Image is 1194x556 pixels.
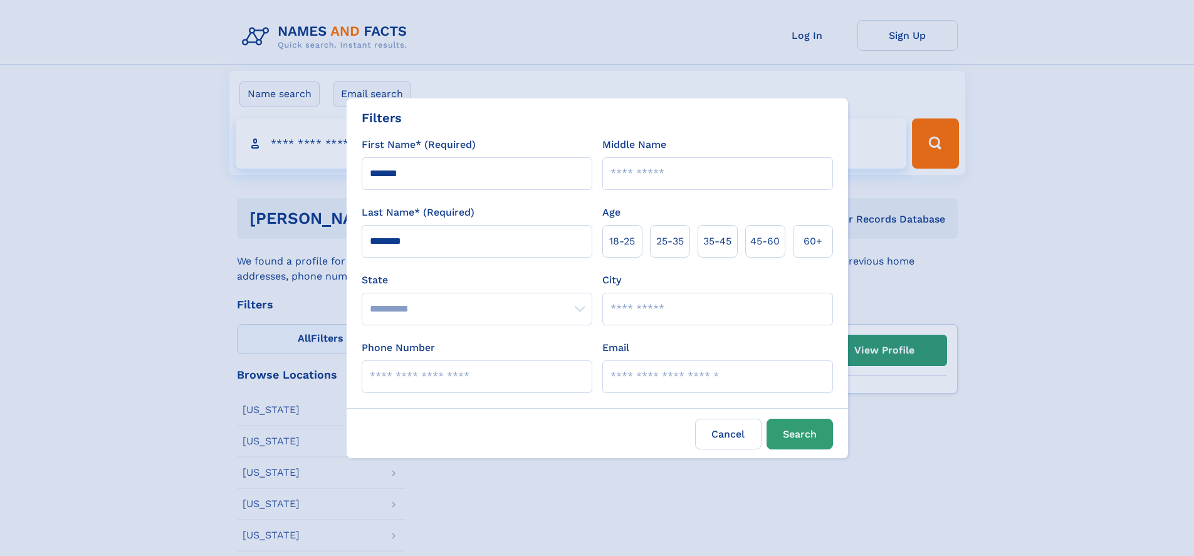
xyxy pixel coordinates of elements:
[362,273,592,288] label: State
[602,137,666,152] label: Middle Name
[602,340,629,355] label: Email
[602,273,621,288] label: City
[362,108,402,127] div: Filters
[362,340,435,355] label: Phone Number
[602,205,621,220] label: Age
[804,234,822,249] span: 60+
[695,419,762,449] label: Cancel
[362,137,476,152] label: First Name* (Required)
[767,419,833,449] button: Search
[609,234,635,249] span: 18‑25
[362,205,474,220] label: Last Name* (Required)
[703,234,731,249] span: 35‑45
[750,234,780,249] span: 45‑60
[656,234,684,249] span: 25‑35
